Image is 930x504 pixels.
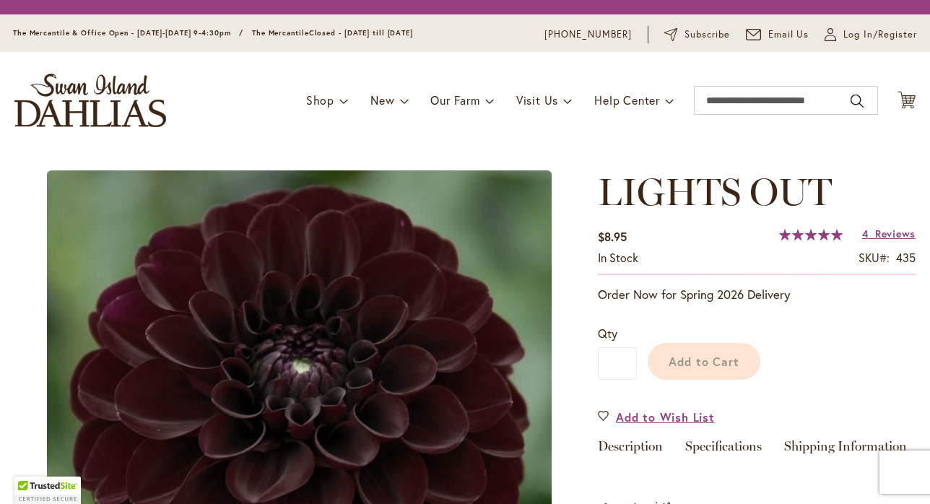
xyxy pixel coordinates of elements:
a: Specifications [685,440,762,461]
a: store logo [14,74,166,127]
div: 100% [779,229,843,240]
span: Email Us [768,27,809,42]
a: Email Us [746,27,809,42]
strong: SKU [859,250,890,265]
span: $8.95 [598,229,627,244]
span: Log In/Register [843,27,917,42]
p: Order Now for Spring 2026 Delivery [598,286,916,303]
span: Add to Wish List [616,409,715,425]
span: LIGHTS OUT [598,169,832,214]
a: [PHONE_NUMBER] [544,27,632,42]
a: Add to Wish List [598,409,715,425]
span: New [370,92,394,108]
div: Availability [598,250,638,266]
div: Detailed Product Info [598,440,916,461]
a: Log In/Register [825,27,917,42]
a: Description [598,440,663,461]
span: Visit Us [516,92,558,108]
iframe: Launch Accessibility Center [11,453,51,493]
span: Closed - [DATE] till [DATE] [309,28,413,38]
a: Shipping Information [784,440,907,461]
a: Subscribe [664,27,730,42]
span: In stock [598,250,638,265]
span: Shop [306,92,334,108]
button: Search [851,90,864,113]
span: The Mercantile & Office Open - [DATE]-[DATE] 9-4:30pm / The Mercantile [13,28,309,38]
span: Reviews [875,227,916,240]
span: Qty [598,326,617,341]
span: Our Farm [430,92,479,108]
div: 435 [896,250,916,266]
a: 4 Reviews [862,227,916,240]
span: Help Center [594,92,660,108]
span: Subscribe [685,27,730,42]
span: 4 [862,227,869,240]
